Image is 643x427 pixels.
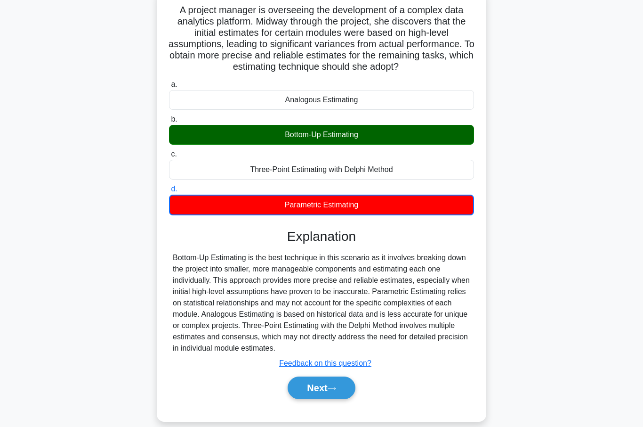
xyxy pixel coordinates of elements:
div: Parametric Estimating [169,195,474,215]
h3: Explanation [175,229,468,245]
span: a. [171,80,177,88]
span: d. [171,185,177,193]
span: b. [171,115,177,123]
div: Analogous Estimating [169,90,474,110]
a: Feedback on this question? [279,359,371,367]
span: c. [171,150,177,158]
button: Next [288,377,355,399]
div: Three-Point Estimating with Delphi Method [169,160,474,180]
h5: A project manager is overseeing the development of a complex data analytics platform. Midway thro... [168,4,475,73]
div: Bottom-Up Estimating is the best technique in this scenario as it involves breaking down the proj... [173,252,470,354]
div: Bottom-Up Estimating [169,125,474,145]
